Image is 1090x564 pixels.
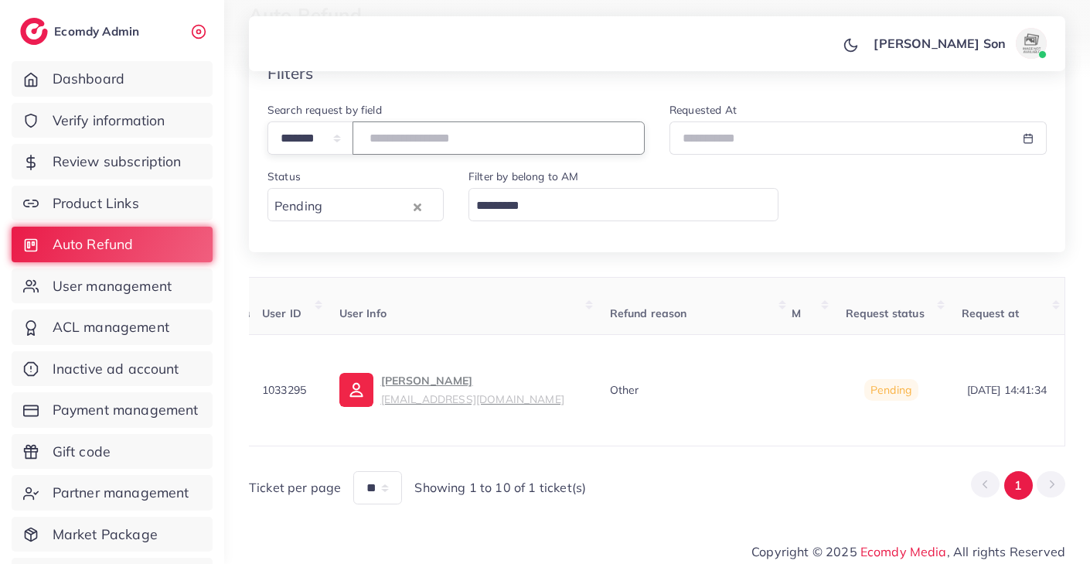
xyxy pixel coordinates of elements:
a: Ecomdy Media [860,544,947,559]
div: Search for option [468,188,778,221]
small: [EMAIL_ADDRESS][DOMAIN_NAME] [380,392,564,405]
span: Other [609,383,639,397]
label: Requested At [669,102,737,118]
img: ic-user-info.36bf1079.svg [339,373,373,407]
a: Auto Refund [12,227,213,262]
ul: Pagination [971,471,1065,500]
span: Showing 1 to 10 of 1 ticket(s) [414,479,586,497]
label: Filter by belong to AM [468,169,579,184]
a: User management [12,268,213,304]
span: Review subscription [53,152,182,172]
a: Market Package [12,517,213,552]
img: logo [20,18,48,45]
a: Payment management [12,392,213,428]
span: Verify information [53,111,165,131]
label: Search request by field [267,102,382,118]
a: [PERSON_NAME] Sonavatar [865,28,1053,59]
input: Search for option [471,194,758,218]
span: User ID [262,306,301,320]
span: , All rights Reserved [947,542,1065,561]
p: [PERSON_NAME] [380,371,564,408]
span: Pending [271,195,325,218]
span: Gift code [53,442,111,462]
h2: Ecomdy Admin [54,24,143,39]
span: Market Package [53,525,158,545]
a: Inactive ad account [12,351,213,387]
span: Request status [846,306,925,320]
span: Copyright © 2025 [751,542,1065,561]
span: Auto Refund [53,234,134,255]
button: Go to page 1 [1004,471,1033,500]
span: [DATE] 14:41:34 [967,383,1047,397]
a: Gift code [12,434,213,470]
span: Product Links [53,193,139,214]
span: User Info [339,306,386,320]
span: User management [53,276,172,296]
span: Pending [870,383,911,397]
span: Refund reason [609,306,686,320]
a: Product Links [12,186,213,221]
a: logoEcomdy Admin [20,18,143,45]
span: 1033295 [262,383,306,397]
button: Clear Selected [414,197,421,215]
span: Payment management [53,400,199,420]
a: [PERSON_NAME][EMAIL_ADDRESS][DOMAIN_NAME] [339,371,564,408]
span: Partner management [53,483,189,503]
a: Verify information [12,103,213,138]
span: ACL management [53,317,169,337]
span: Inactive ad account [53,359,179,379]
a: Review subscription [12,144,213,179]
p: [PERSON_NAME] Son [874,34,1006,53]
span: Ticket per page [249,479,341,497]
span: Request at [962,306,1020,320]
div: Search for option [267,188,444,221]
label: Status [267,169,301,184]
a: Dashboard [12,61,213,97]
h4: Filters [267,63,313,83]
span: Dashboard [53,69,124,89]
img: avatar [1016,28,1047,59]
a: ACL management [12,309,213,345]
a: Partner management [12,475,213,511]
input: Search for option [327,194,410,218]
